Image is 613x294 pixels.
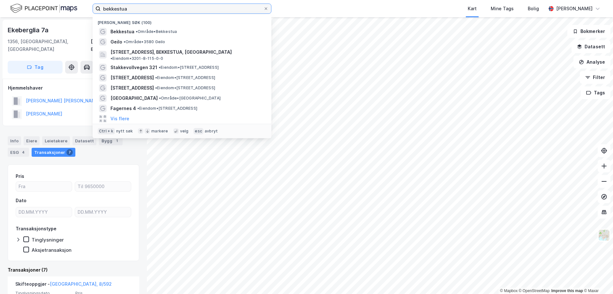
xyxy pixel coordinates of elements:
div: velg [180,129,189,134]
span: Stakkevollvegen 321 [110,64,157,71]
div: [PERSON_NAME] [556,5,593,12]
span: Eiendom • 3201-8-115-0-0 [110,56,163,61]
div: Transaksjonstype [16,225,57,233]
div: esc [193,128,203,134]
span: • [136,29,138,34]
img: Z [598,229,610,241]
div: Kart [468,5,477,12]
span: Eiendom • [STREET_ADDRESS] [159,65,219,70]
span: Geilo [110,38,122,46]
input: Søk på adresse, matrikkel, gårdeiere, leietakere eller personer [101,4,263,13]
div: Aksjetransaksjon [32,247,72,253]
div: Ekeberglia 7a [8,25,49,35]
div: Transaksjoner [32,148,75,157]
input: DD.MM.YYYY [75,207,131,217]
span: [GEOGRAPHIC_DATA] [110,94,158,102]
div: Info [8,136,21,145]
iframe: Chat Widget [581,263,613,294]
div: [PERSON_NAME] søk (100) [93,15,271,27]
div: avbryt [205,129,218,134]
span: Eiendom • [STREET_ADDRESS] [137,106,197,111]
span: • [155,85,157,90]
div: [GEOGRAPHIC_DATA], 8/592 [91,38,139,53]
input: Fra [16,182,72,191]
div: Eiere [24,136,40,145]
div: Transaksjoner (7) [8,266,139,274]
div: Pris [16,172,24,180]
div: 4 [20,149,26,155]
div: Bygg [99,136,123,145]
button: Tags [581,86,610,99]
span: • [137,106,139,111]
span: [STREET_ADDRESS], BEKKESTUA, [GEOGRAPHIC_DATA] [110,48,232,56]
span: • [159,96,161,100]
span: • [110,56,112,61]
img: logo.f888ab2527a4732fd821a326f86c7f29.svg [10,3,77,14]
button: Filter [580,71,610,84]
div: Mine Tags [491,5,514,12]
a: [GEOGRAPHIC_DATA], 8/592 [50,281,112,287]
span: Eiendom • [STREET_ADDRESS] [155,75,215,80]
div: Ctrl + k [98,128,115,134]
span: • [124,39,125,44]
a: OpenStreetMap [519,289,550,293]
span: Område • [GEOGRAPHIC_DATA] [159,96,221,101]
div: markere [151,129,168,134]
div: Bolig [528,5,539,12]
div: 1356, [GEOGRAPHIC_DATA], [GEOGRAPHIC_DATA] [8,38,91,53]
button: Analyse [573,56,610,68]
span: [STREET_ADDRESS] [110,74,154,82]
span: Bekkestua [110,28,134,36]
span: Fagernes 4 [110,105,136,112]
div: ESG [8,148,29,157]
span: • [155,75,157,80]
span: Eiendom • [STREET_ADDRESS] [155,85,215,91]
input: DD.MM.YYYY [16,207,72,217]
div: Kontrollprogram for chat [581,263,613,294]
span: • [159,65,161,70]
div: Skifteoppgjør - [15,280,112,290]
a: Mapbox [500,289,518,293]
div: Dato [16,197,26,204]
a: Improve this map [551,289,583,293]
div: Tinglysninger [32,237,64,243]
div: 1 [114,138,120,144]
div: Leietakere [42,136,70,145]
button: Tag [8,61,63,74]
button: Datasett [571,40,610,53]
button: Vis flere [110,115,129,123]
button: Bokmerker [567,25,610,38]
span: [STREET_ADDRESS] [110,84,154,92]
span: Område • 3580 Geilo [124,39,165,44]
div: Datasett [72,136,96,145]
div: nytt søk [116,129,133,134]
span: Område • Bekkestua [136,29,177,34]
div: Hjemmelshaver [8,84,139,92]
input: Til 9650000 [75,182,131,191]
div: 7 [66,149,73,155]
